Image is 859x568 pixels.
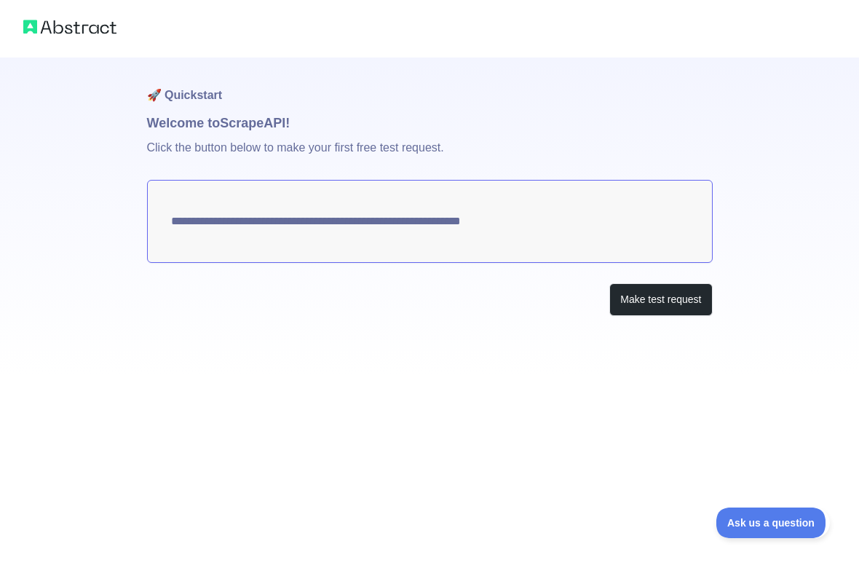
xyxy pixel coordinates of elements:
img: Abstract logo [23,17,116,38]
p: Click the button below to make your first free test request. [147,134,713,181]
iframe: Toggle Customer Support [716,508,830,539]
button: Make test request [609,284,712,317]
h1: Welcome to Scrape API! [147,114,713,134]
h1: 🚀 Quickstart [147,58,713,114]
